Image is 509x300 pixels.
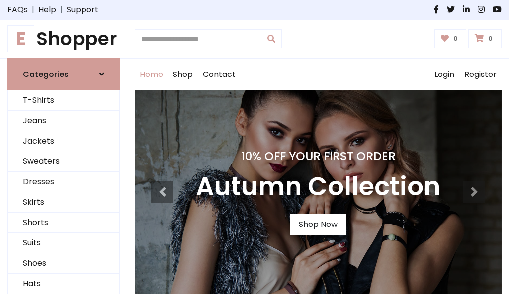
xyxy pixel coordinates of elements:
[8,111,119,131] a: Jeans
[468,29,502,48] a: 0
[135,59,168,90] a: Home
[198,59,241,90] a: Contact
[196,150,440,163] h4: 10% Off Your First Order
[56,4,67,16] span: |
[8,274,119,294] a: Hats
[8,131,119,151] a: Jackets
[8,233,119,253] a: Suits
[8,90,119,111] a: T-Shirts
[8,213,119,233] a: Shorts
[196,171,440,202] h3: Autumn Collection
[7,28,120,50] h1: Shopper
[486,34,495,43] span: 0
[7,28,120,50] a: EShopper
[8,151,119,172] a: Sweaters
[451,34,460,43] span: 0
[23,70,69,79] h6: Categories
[434,29,467,48] a: 0
[8,172,119,192] a: Dresses
[7,25,34,52] span: E
[7,58,120,90] a: Categories
[429,59,459,90] a: Login
[290,214,346,235] a: Shop Now
[67,4,98,16] a: Support
[168,59,198,90] a: Shop
[38,4,56,16] a: Help
[459,59,502,90] a: Register
[28,4,38,16] span: |
[8,253,119,274] a: Shoes
[7,4,28,16] a: FAQs
[8,192,119,213] a: Skirts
